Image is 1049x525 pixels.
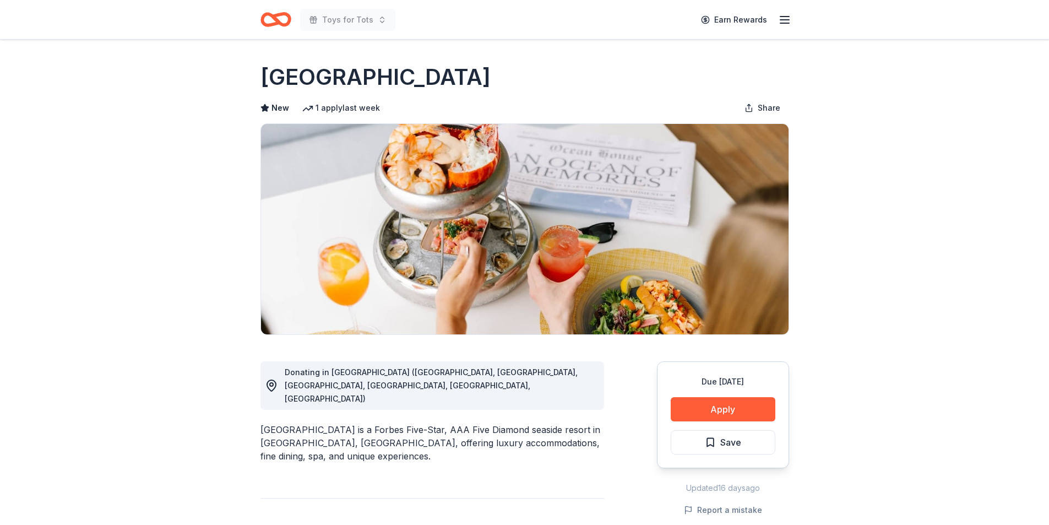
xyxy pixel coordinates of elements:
h1: [GEOGRAPHIC_DATA] [260,62,491,93]
span: New [271,101,289,115]
button: Report a mistake [684,504,762,517]
div: Due [DATE] [671,375,775,388]
span: Donating in [GEOGRAPHIC_DATA] ([GEOGRAPHIC_DATA], [GEOGRAPHIC_DATA], [GEOGRAPHIC_DATA], [GEOGRAPH... [285,367,578,403]
button: Apply [671,397,775,421]
img: Image for Ocean House [261,124,789,334]
span: Toys for Tots [322,13,373,26]
button: Share [736,97,789,119]
div: [GEOGRAPHIC_DATA] is a Forbes Five-Star, AAA Five Diamond seaside resort in [GEOGRAPHIC_DATA], [G... [260,423,604,463]
span: Save [720,435,741,450]
button: Save [671,430,775,454]
div: Updated 16 days ago [657,481,789,495]
a: Home [260,7,291,33]
button: Toys for Tots [300,9,395,31]
a: Earn Rewards [694,10,774,30]
div: 1 apply last week [302,101,380,115]
span: Share [758,101,780,115]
